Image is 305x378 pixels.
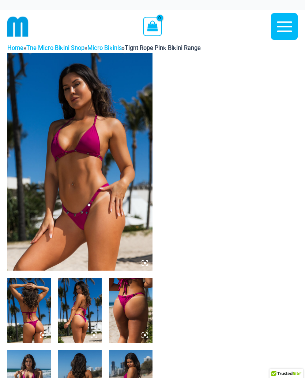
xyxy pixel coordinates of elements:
[7,53,152,271] img: Tight Rope Pink 319 Top 4228 Thong
[7,45,201,51] span: » » »
[125,45,201,51] span: Tight Rope Pink Bikini Range
[143,17,162,36] a: View Shopping Cart, empty
[58,278,102,343] img: Tight Rope Pink 319 Top 4228 Thong
[7,45,23,51] a: Home
[87,45,122,51] a: Micro Bikinis
[109,278,152,343] img: Tight Rope Pink 4228 Thong
[7,278,51,343] img: Tight Rope Pink 319 Top 4228 Thong
[26,45,84,51] a: The Micro Bikini Shop
[7,16,29,37] img: cropped mm emblem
